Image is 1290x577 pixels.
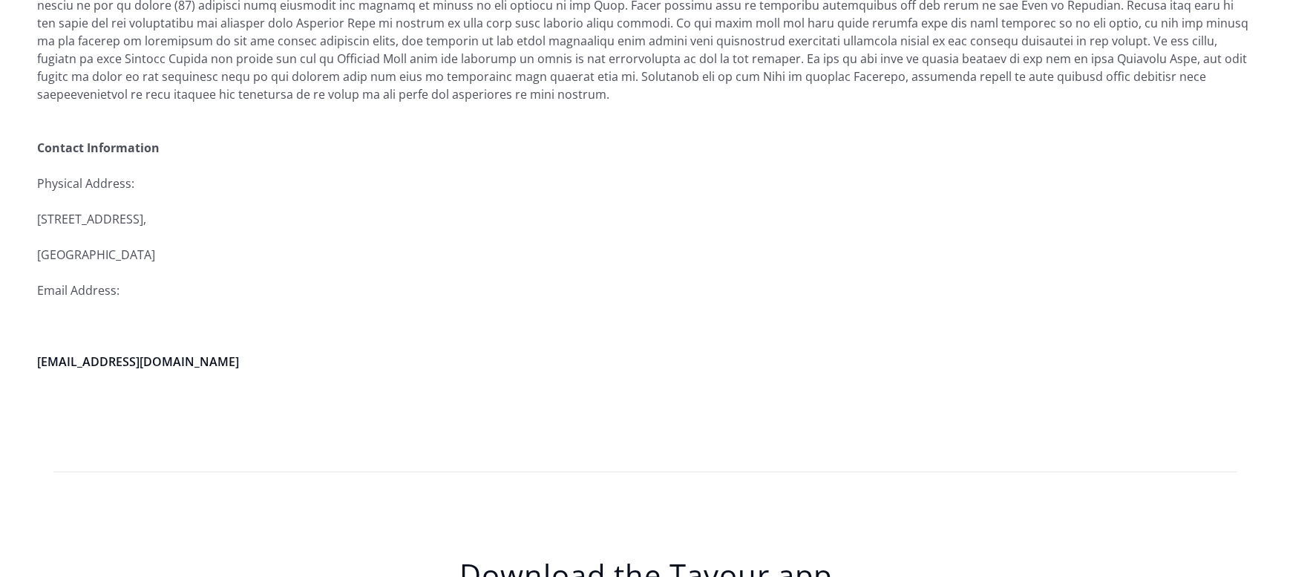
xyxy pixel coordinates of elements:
[37,210,1253,228] p: [STREET_ADDRESS],
[37,281,1253,299] p: Email Address:
[37,388,1253,418] h2: ‍
[37,246,1253,264] p: [GEOGRAPHIC_DATA]
[37,140,160,156] strong: Contact Information
[37,353,239,370] a: [EMAIL_ADDRESS][DOMAIN_NAME]
[37,317,1253,335] p: ‍
[37,175,1253,192] p: Physical Address:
